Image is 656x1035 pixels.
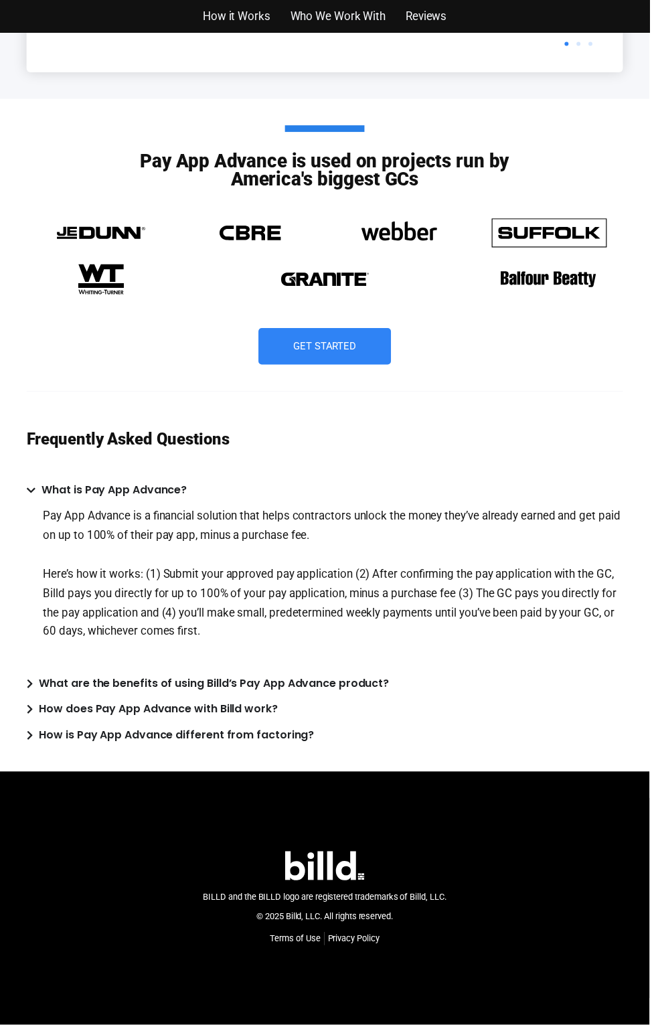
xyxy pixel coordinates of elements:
a: Get Started [261,331,395,368]
summary: How does Pay App Advance with Billd work? [27,707,629,726]
div: How is Pay App Advance different from factoring? [39,733,317,752]
div: What is Pay App Advance? [42,485,189,505]
summary: What is Pay App Advance? [27,485,629,505]
span: Go to slide 2 [582,42,586,46]
a: Who We Work With [293,7,390,26]
span: BILLD and the BILLD logo are registered trademarks of Billd, LLC. © 2025 Billd, LLC. All rights r... [206,901,451,931]
span: Go to slide 1 [570,42,574,46]
h3: Pay App Advance is used on projects run by America's biggest GCs [127,127,529,191]
summary: How is Pay App Advance different from factoring? [27,733,629,752]
a: Reviews [410,7,451,26]
a: How it Works [205,7,273,26]
p: Pay App Advance is a financial solution that helps contractors unlock the money they’ve already e... [44,511,629,550]
nav: Menu [273,941,384,955]
span: Go to slide 3 [594,42,598,46]
div: How does Pay App Advance with Billd work? [39,707,280,726]
a: Terms of Use [273,941,324,955]
h3: Frequently Asked Questions [27,436,232,452]
a: Privacy Policy [331,941,384,955]
span: Get Started [297,345,360,355]
div: What are the benefits of using Billd’s Pay App Advance product? [39,681,393,700]
div: Accordion. Open links with Enter or Space, close with Escape, and navigate with Arrow Keys [27,485,629,752]
p: Here’s how it works: (1) Submit your approved pay application (2) After confirming the pay applic... [44,570,629,648]
summary: What are the benefits of using Billd’s Pay App Advance product? [27,681,629,700]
